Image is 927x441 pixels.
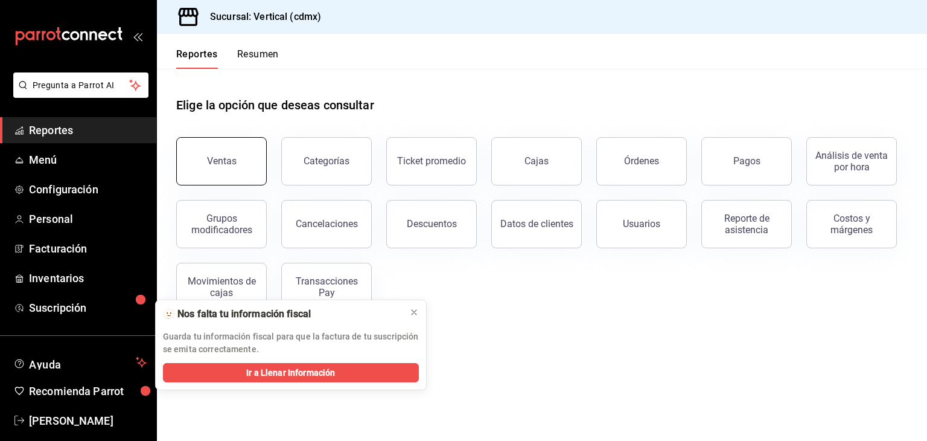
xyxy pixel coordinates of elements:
[163,330,419,356] p: Guarda tu información fiscal para que la factura de tu suscripción se emita correctamente.
[806,200,897,248] button: Costos y márgenes
[29,152,147,168] span: Menú
[814,213,889,236] div: Costos y márgenes
[184,213,259,236] div: Grupos modificadores
[8,88,148,100] a: Pregunta a Parrot AI
[289,275,364,298] div: Transacciones Pay
[184,275,259,298] div: Movimientos de cajas
[207,155,237,167] div: Ventas
[176,137,267,185] button: Ventas
[281,137,372,185] button: Categorías
[176,96,374,114] h1: Elige la opción que deseas consultar
[701,137,792,185] button: Pagos
[29,211,147,227] span: Personal
[13,72,148,98] button: Pregunta a Parrot AI
[29,300,147,316] span: Suscripción
[29,240,147,257] span: Facturación
[304,155,349,167] div: Categorías
[407,218,457,230] div: Descuentos
[176,200,267,248] button: Grupos modificadores
[491,200,582,248] button: Datos de clientes
[176,263,267,311] button: Movimientos de cajas
[246,367,335,379] span: Ir a Llenar Información
[397,155,466,167] div: Ticket promedio
[29,122,147,138] span: Reportes
[176,48,218,69] button: Reportes
[733,155,760,167] div: Pagos
[133,31,142,41] button: open_drawer_menu
[596,200,687,248] button: Usuarios
[806,137,897,185] button: Análisis de venta por hora
[29,270,147,286] span: Inventarios
[296,218,358,230] div: Cancelaciones
[237,48,279,69] button: Resumen
[623,218,660,230] div: Usuarios
[29,413,147,429] span: [PERSON_NAME]
[709,213,784,236] div: Reporte de asistencia
[386,137,477,185] button: Ticket promedio
[624,155,659,167] div: Órdenes
[281,200,372,248] button: Cancelaciones
[701,200,792,248] button: Reporte de asistencia
[386,200,477,248] button: Descuentos
[500,218,573,230] div: Datos de clientes
[596,137,687,185] button: Órdenes
[29,181,147,198] span: Configuración
[281,263,372,311] button: Transacciones Pay
[163,363,419,382] button: Ir a Llenar Información
[163,307,400,321] div: 🫥 Nos falta tu información fiscal
[33,79,130,92] span: Pregunta a Parrot AI
[176,48,279,69] div: navigation tabs
[814,150,889,173] div: Análisis de venta por hora
[200,10,321,24] h3: Sucursal: Vertical (cdmx)
[524,154,549,169] div: Cajas
[29,355,131,370] span: Ayuda
[29,383,147,399] span: Recomienda Parrot
[491,137,582,185] a: Cajas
